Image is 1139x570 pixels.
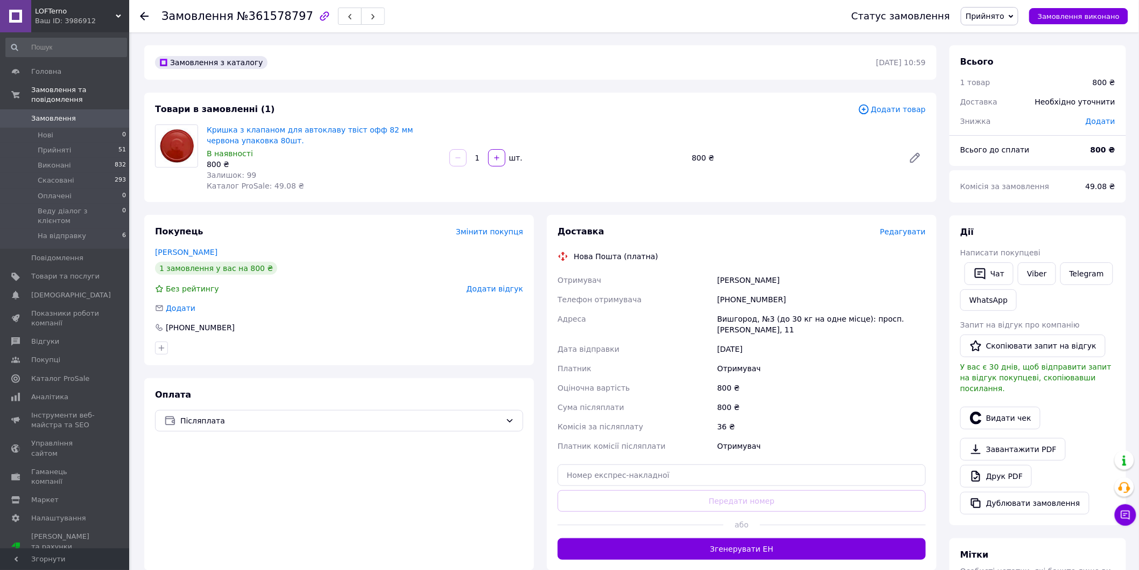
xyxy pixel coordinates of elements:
[558,364,592,373] span: Платник
[207,159,441,170] div: 800 ₴
[115,161,126,170] span: 832
[207,182,304,190] span: Каталог ProSale: 49.08 ₴
[960,465,1032,488] a: Друк PDF
[858,103,926,115] span: Додати товар
[31,67,61,77] span: Головна
[960,227,974,237] span: Дії
[715,309,928,339] div: Вишгород, №3 (до 30 кг на одне місце): просп. [PERSON_NAME], 11
[558,384,630,392] span: Оціночна вартість
[38,206,122,226] span: Веду діалог з клієнтом
[31,374,89,384] span: Каталог ProSale
[960,145,1030,154] span: Всього до сплати
[1029,90,1122,114] div: Необхідно уточнити
[960,438,1066,461] a: Завантажити PDF
[122,130,126,140] span: 0
[31,253,83,263] span: Повідомлення
[165,322,236,333] div: [PHONE_NUMBER]
[715,270,928,290] div: [PERSON_NAME]
[960,289,1017,311] a: WhatsApp
[960,321,1080,329] span: Запит на відгук про компанію
[38,176,74,185] span: Скасовані
[237,10,313,23] span: №361578797
[1060,262,1113,285] a: Telegram
[558,442,666,450] span: Платник комісії післяплати
[715,398,928,417] div: 800 ₴
[31,532,100,561] span: [PERSON_NAME] та рахунки
[571,251,661,262] div: Нова Пошта (платна)
[155,56,268,69] div: Замовлення з каталогу
[960,248,1040,257] span: Написати покупцеві
[558,226,604,237] span: Доставка
[715,339,928,359] div: [DATE]
[965,262,1014,285] button: Чат
[960,117,991,126] span: Знижка
[723,519,760,530] span: або
[155,390,191,400] span: Оплата
[966,12,1004,20] span: Прийнято
[1091,145,1115,154] b: 800 ₴
[122,191,126,201] span: 0
[715,417,928,436] div: 36 ₴
[38,130,53,140] span: Нові
[31,290,111,300] span: [DEMOGRAPHIC_DATA]
[715,359,928,378] div: Отримувач
[31,114,76,123] span: Замовлення
[960,182,1050,191] span: Комісія за замовлення
[715,290,928,309] div: [PHONE_NUMBER]
[558,422,643,431] span: Комісія за післяплату
[1029,8,1128,24] button: Замовлення виконано
[38,161,71,170] span: Виконані
[155,104,275,114] span: Товари в замовленні (1)
[960,57,994,67] span: Всього
[467,284,523,293] span: Додати відгук
[960,98,997,106] span: Доставка
[852,11,951,22] div: Статус замовлення
[558,315,586,323] span: Адреса
[207,171,256,179] span: Залишок: 99
[35,6,116,16] span: LOFTerno
[155,248,217,256] a: [PERSON_NAME]
[31,85,129,105] span: Замовлення та повідомлення
[31,439,100,458] span: Управління сайтом
[157,125,196,167] img: Кришка з клапаном для автоклаву твіст офф 82 мм червона упаковка 80шт.
[155,262,277,275] div: 1 замовлення у вас на 800 ₴
[5,38,127,57] input: Пошук
[122,206,126,226] span: 0
[122,231,126,241] span: 6
[155,226,203,237] span: Покупець
[558,403,624,412] span: Сума післяплати
[1115,504,1136,526] button: Чат з покупцем
[558,464,926,486] input: Номер експрес-накладної
[31,337,59,346] span: Відгуки
[960,335,1106,357] button: Скопіювати запит на відгук
[715,436,928,456] div: Отримувач
[118,145,126,155] span: 51
[161,10,234,23] span: Замовлення
[35,16,129,26] div: Ваш ID: 3986912
[207,149,253,158] span: В наявності
[687,150,900,165] div: 800 ₴
[166,284,219,293] span: Без рейтингу
[1038,12,1120,20] span: Замовлення виконано
[960,550,989,560] span: Мітки
[1086,182,1115,191] span: 49.08 ₴
[558,295,642,304] span: Телефон отримувача
[1093,77,1115,88] div: 800 ₴
[880,227,926,236] span: Редагувати
[960,78,990,87] span: 1 товар
[166,304,195,312] span: Додати
[456,227,523,236] span: Змінити покупця
[960,363,1112,393] span: У вас є 30 днів, щоб відправити запит на відгук покупцеві, скопіювавши посилання.
[31,355,60,365] span: Покупці
[558,276,601,284] span: Отримувач
[904,147,926,169] a: Редагувати
[31,309,100,328] span: Показники роботи компанії
[960,407,1040,429] button: Видати чек
[180,415,501,427] span: Післяплата
[31,495,59,505] span: Маркет
[1086,117,1115,126] span: Додати
[207,126,413,145] a: Кришка з клапаном для автоклаву твіст офф 82 мм червона упаковка 80шт.
[715,378,928,398] div: 800 ₴
[558,345,620,353] span: Дата відправки
[960,492,1089,515] button: Дублювати замовлення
